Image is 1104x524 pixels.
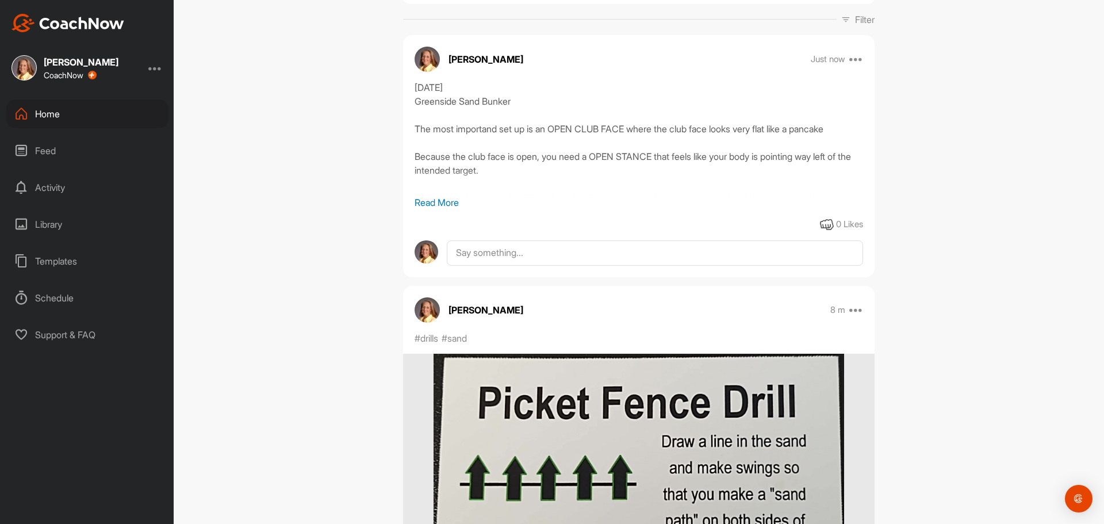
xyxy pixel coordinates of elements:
[44,58,118,67] div: [PERSON_NAME]
[442,331,467,345] p: #sand
[855,13,875,26] p: Filter
[415,331,438,345] p: #drills
[415,47,440,72] img: avatar
[6,247,168,276] div: Templates
[11,55,37,81] img: square_2a955b659569af581705c2d67bca4b7e.jpg
[6,320,168,349] div: Support & FAQ
[415,81,863,196] div: [DATE] Greenside Sand Bunker The most importand set up is an OPEN CLUB FACE where the club face l...
[830,304,845,316] p: 8 m
[415,297,440,323] img: avatar
[6,173,168,202] div: Activity
[415,240,438,264] img: avatar
[6,100,168,128] div: Home
[811,53,845,65] p: Just now
[415,196,863,209] p: Read More
[44,71,97,80] div: CoachNow
[6,284,168,312] div: Schedule
[448,303,523,317] p: [PERSON_NAME]
[1065,485,1092,512] div: Open Intercom Messenger
[11,14,124,32] img: CoachNow
[6,210,168,239] div: Library
[836,218,863,231] div: 0 Likes
[448,52,523,66] p: [PERSON_NAME]
[6,136,168,165] div: Feed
